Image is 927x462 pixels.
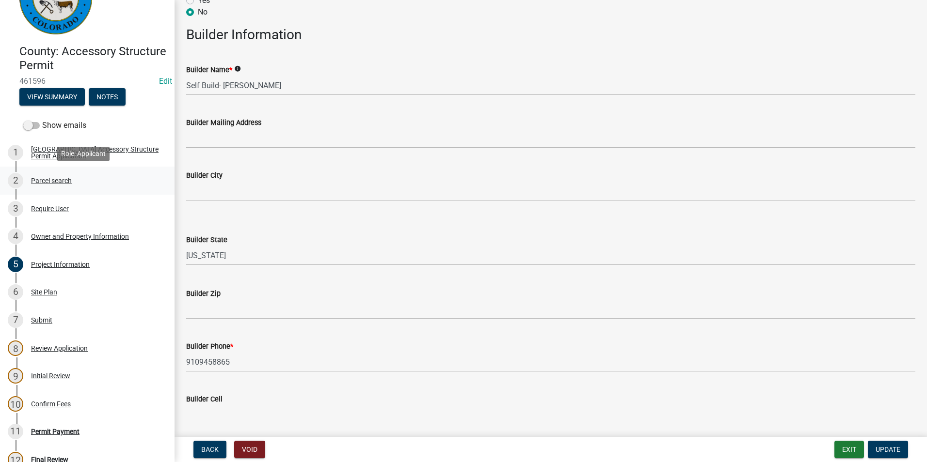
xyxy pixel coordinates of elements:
div: 10 [8,396,23,412]
span: Update [876,446,900,453]
div: 6 [8,284,23,300]
wm-modal-confirm: Notes [89,93,126,101]
label: Builder State [186,237,227,244]
label: Builder Phone [186,343,233,350]
div: 8 [8,340,23,356]
div: 2 [8,173,23,188]
div: Owner and Property Information [31,233,129,240]
label: Show emails [23,120,86,131]
div: Initial Review [31,372,70,379]
div: 5 [8,257,23,272]
button: Update [868,441,908,458]
div: 7 [8,312,23,328]
div: Project Information [31,261,90,268]
div: 11 [8,424,23,439]
div: 9 [8,368,23,384]
span: 461596 [19,77,155,86]
h4: County: Accessory Structure Permit [19,45,167,73]
button: Void [234,441,265,458]
div: 1 [8,145,23,160]
label: Builder Mailing Address [186,120,261,126]
span: Back [201,446,219,453]
label: Builder Zip [186,291,221,297]
div: Permit Payment [31,428,80,435]
label: No [198,6,208,18]
button: View Summary [19,88,85,106]
a: Edit [159,77,172,86]
div: [GEOGRAPHIC_DATA] Accessory Structure Permit Application [31,146,159,159]
wm-modal-confirm: Edit Application Number [159,77,172,86]
div: Require User [31,205,69,212]
div: Parcel search [31,177,72,184]
div: 4 [8,229,23,244]
label: Builder Name [186,67,232,74]
div: Submit [31,317,52,323]
div: Site Plan [31,289,57,295]
label: Builder Cell [186,396,223,403]
wm-modal-confirm: Summary [19,93,85,101]
div: Review Application [31,345,88,352]
i: info [234,65,241,72]
div: Confirm Fees [31,400,71,407]
div: 3 [8,201,23,216]
div: Role: Applicant [57,147,110,161]
button: Notes [89,88,126,106]
h3: Builder Information [186,27,915,43]
label: Builder City [186,172,223,179]
button: Back [193,441,226,458]
button: Exit [834,441,864,458]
